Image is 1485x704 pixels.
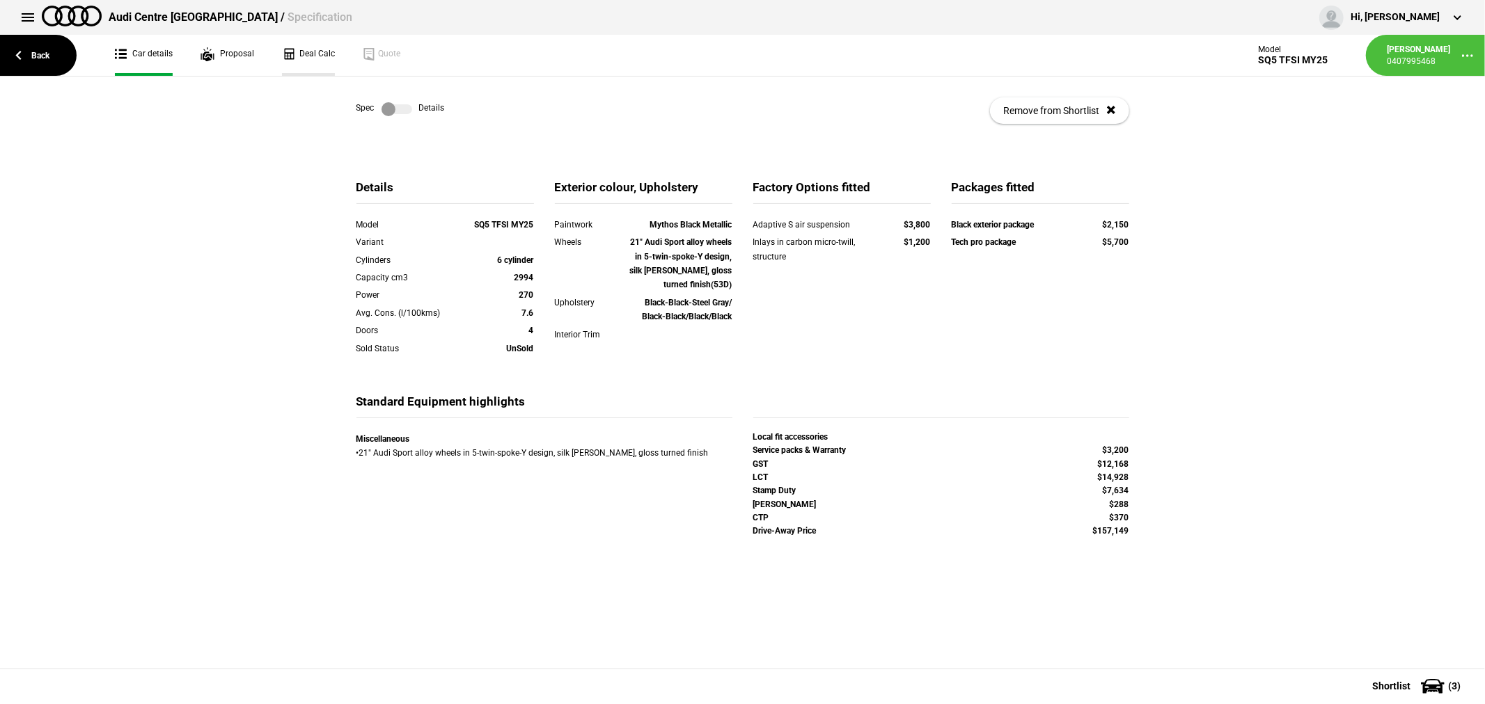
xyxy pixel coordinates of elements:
[555,179,732,204] div: Exterior colour, Upholstery
[356,323,463,337] div: Doors
[356,432,732,461] div: • 21" Audi Sport alloy wheels in 5-twin-spoke-Y design, silk [PERSON_NAME], gloss turned finish
[753,499,817,509] strong: [PERSON_NAME]
[555,328,626,342] div: Interior Trim
[555,218,626,232] div: Paintwork
[115,35,173,76] a: Car details
[1387,56,1450,67] div: 0407995468
[650,220,732,230] strong: Mythos Black Metallic
[753,235,878,264] div: Inlays in carbon micro-twill, structure
[356,102,445,116] div: Spec Details
[356,235,463,249] div: Variant
[1098,472,1129,482] strong: $14,928
[109,10,352,25] div: Audi Centre [GEOGRAPHIC_DATA] /
[555,235,626,249] div: Wheels
[952,237,1016,247] strong: Tech pro package
[1103,445,1129,455] strong: $3,200
[288,10,352,24] span: Specification
[282,35,335,76] a: Deal Calc
[356,271,463,285] div: Capacity cm3
[356,434,410,444] strong: Miscellaneous
[753,218,878,232] div: Adaptive S air suspension
[753,513,769,522] strong: CTP
[356,253,463,267] div: Cylinders
[1110,499,1129,509] strong: $288
[753,432,828,442] strong: Local fit accessories
[990,97,1129,124] button: Remove from Shortlist
[1103,237,1129,247] strong: $5,700
[356,218,463,232] div: Model
[1103,220,1129,230] strong: $2,150
[1258,54,1328,66] div: SQ5 TFSI MY25
[555,296,626,310] div: Upholstery
[356,306,463,320] div: Avg. Cons. (l/100kms)
[753,445,847,455] strong: Service packs & Warranty
[753,486,796,495] strong: Stamp Duty
[356,288,463,302] div: Power
[904,237,931,247] strong: $1,200
[1387,44,1450,56] div: [PERSON_NAME]
[1103,486,1129,495] strong: $7,634
[1258,45,1328,54] div: Model
[1450,38,1485,73] button: ...
[1387,44,1450,67] a: [PERSON_NAME]0407995468
[1093,526,1129,536] strong: $157,149
[630,237,732,289] strong: 21" Audi Sport alloy wheels in 5-twin-spoke-Y design, silk [PERSON_NAME], gloss turned finish(53D)
[1110,513,1129,522] strong: $370
[529,326,534,335] strong: 4
[519,290,534,300] strong: 270
[1372,681,1411,691] span: Shortlist
[904,220,931,230] strong: $3,800
[1351,669,1485,703] button: Shortlist(3)
[952,220,1035,230] strong: Black exterior package
[643,298,732,321] strong: Black-Black-Steel Gray/ Black-Black/Black/Black
[1448,681,1461,691] span: ( 3 )
[507,344,534,353] strong: UnSold
[753,179,931,204] div: Factory Options fitted
[356,342,463,355] div: Sold Status
[753,459,769,469] strong: GST
[42,6,102,26] img: audi.png
[356,394,732,418] div: Standard Equipment highlights
[514,273,534,282] strong: 2994
[356,179,534,204] div: Details
[1098,459,1129,469] strong: $12,168
[498,255,534,265] strong: 6 cylinder
[475,220,534,230] strong: SQ5 TFSI MY25
[952,179,1129,204] div: Packages fitted
[753,472,769,482] strong: LCT
[522,308,534,318] strong: 7.6
[1351,10,1440,24] div: Hi, [PERSON_NAME]
[753,526,817,536] strong: Drive-Away Price
[201,35,254,76] a: Proposal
